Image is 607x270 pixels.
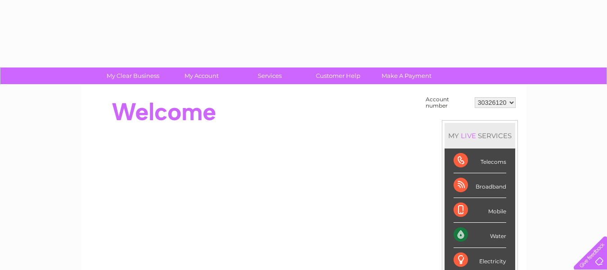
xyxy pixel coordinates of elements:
div: Water [454,223,506,247]
a: Services [233,67,307,84]
div: Mobile [454,198,506,223]
a: Customer Help [301,67,375,84]
div: Broadband [454,173,506,198]
div: MY SERVICES [445,123,515,148]
a: My Clear Business [96,67,170,84]
div: LIVE [459,131,478,140]
div: Telecoms [454,148,506,173]
td: Account number [423,94,472,111]
a: Make A Payment [369,67,444,84]
a: My Account [164,67,238,84]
